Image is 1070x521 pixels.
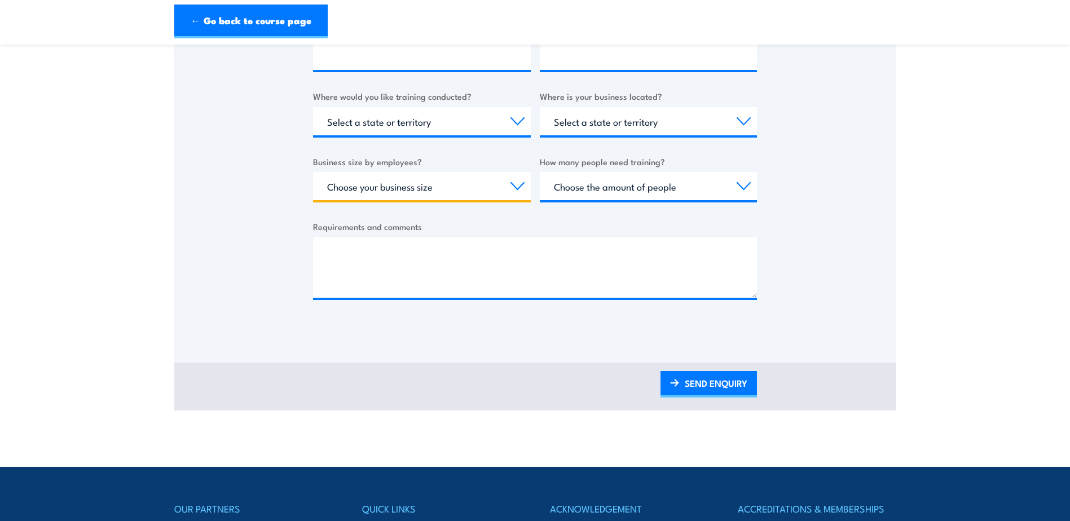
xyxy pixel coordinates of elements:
[540,155,758,168] label: How many people need training?
[174,501,332,516] h4: OUR PARTNERS
[313,220,757,233] label: Requirements and comments
[174,5,328,38] a: ← Go back to course page
[362,501,520,516] h4: QUICK LINKS
[313,155,531,168] label: Business size by employees?
[540,90,758,103] label: Where is your business located?
[738,501,896,516] h4: ACCREDITATIONS & MEMBERSHIPS
[661,371,757,398] a: SEND ENQUIRY
[313,90,531,103] label: Where would you like training conducted?
[550,501,708,516] h4: ACKNOWLEDGEMENT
